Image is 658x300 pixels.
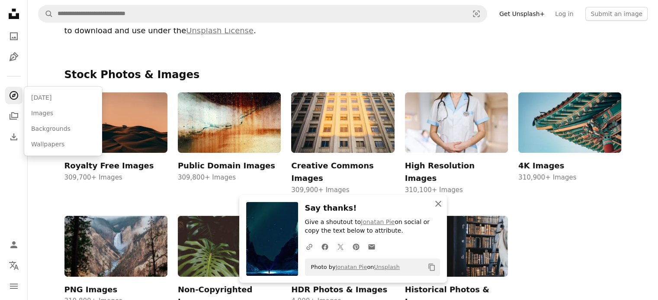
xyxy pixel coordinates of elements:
a: Share over email [364,238,379,255]
button: Menu [5,278,22,295]
a: Images [28,106,99,121]
h3: Say thanks! [305,202,440,215]
a: Unsplash [374,264,399,270]
h3: Creative Commons Images [291,160,394,185]
a: Unsplash License [186,26,254,35]
form: Find visuals sitewide [38,5,487,22]
h3: Royalty Free Images [64,160,167,172]
a: Wallpapers [28,137,99,152]
a: Jonatan Pie [336,264,367,270]
a: Photos [5,28,22,45]
button: Visual search [466,6,487,22]
span: 310,900+ Images [518,172,621,183]
a: Share on Twitter [333,238,348,255]
a: Creative Commons Images309,900+ Images [291,92,394,195]
span: 309,700+ Images [64,172,167,183]
a: Log in [550,7,578,21]
div: Explore [24,87,102,156]
a: Log in / Sign up [5,236,22,253]
a: High Resolution Images310,100+ Images [405,92,508,195]
a: Home — Unsplash [5,5,22,24]
span: 309,800+ Images [178,172,281,183]
a: Backgrounds [28,121,99,137]
h3: Public Domain Images [178,160,281,172]
a: Collections [5,107,22,125]
a: Download History [5,128,22,145]
a: Get Unsplash+ [494,7,550,21]
a: Jonatan Pie [361,218,395,225]
button: Copy to clipboard [424,260,439,275]
h3: High Resolution Images [405,160,508,185]
a: [DATE] [28,90,99,106]
button: Language [5,257,22,274]
p: Give a shoutout to on social or copy the text below to attribute. [305,218,440,235]
button: Search Unsplash [39,6,53,22]
a: Share on Facebook [317,238,333,255]
a: Explore [5,87,22,104]
h3: PNG Images [64,284,167,296]
span: 310,100+ Images [405,185,508,195]
h3: HDR Photos & Images [291,284,394,296]
a: Illustrations [5,48,22,66]
a: Public Domain Images309,800+ Images [178,92,281,195]
a: Share on Pinterest [348,238,364,255]
a: 4K Images310,900+ Images [518,92,621,195]
h3: 4K Images [518,160,621,172]
span: Photo by on [307,260,400,274]
button: Submit an image [585,7,648,21]
span: 309,900+ Images [291,185,394,195]
a: Stock Photos & Images [64,69,200,81]
a: Royalty Free Images309,700+ Images [64,92,167,195]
